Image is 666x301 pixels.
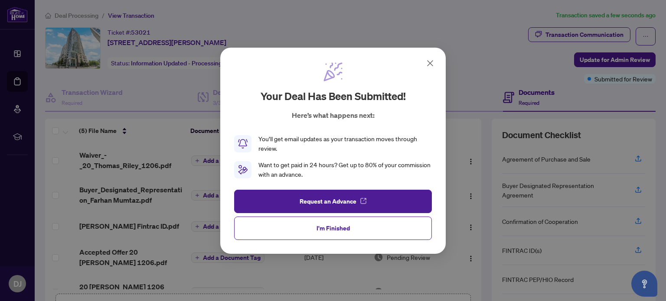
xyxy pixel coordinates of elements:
button: Request an Advance [234,189,432,213]
span: I'm Finished [317,221,350,235]
div: Want to get paid in 24 hours? Get up to 80% of your commission with an advance. [258,160,432,179]
h2: Your deal has been submitted! [261,89,406,103]
button: I'm Finished [234,216,432,240]
button: Open asap [631,271,657,297]
span: Request an Advance [300,194,356,208]
p: Here’s what happens next: [292,110,375,120]
div: You’ll get email updates as your transaction moves through review. [258,134,432,153]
